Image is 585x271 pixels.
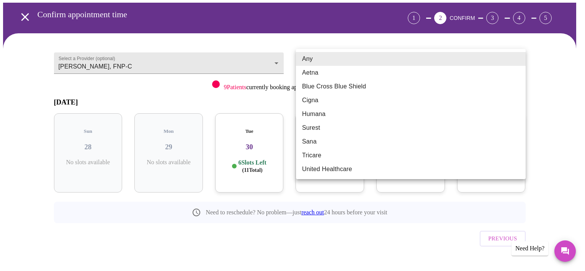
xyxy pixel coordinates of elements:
[296,52,526,66] li: Any
[296,162,526,176] li: United Healthcare
[296,107,526,121] li: Humana
[296,66,526,80] li: Aetna
[296,149,526,162] li: Tricare
[296,121,526,135] li: Surest
[296,80,526,93] li: Blue Cross Blue Shield
[296,135,526,149] li: Sana
[296,93,526,107] li: Cigna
